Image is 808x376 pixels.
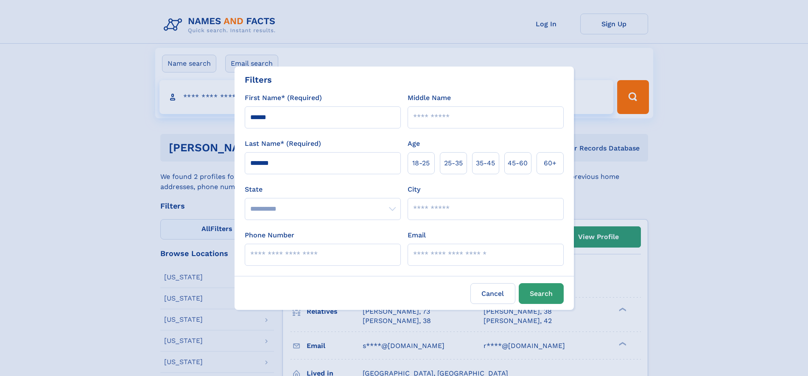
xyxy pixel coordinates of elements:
span: 60+ [544,158,556,168]
label: Last Name* (Required) [245,139,321,149]
label: First Name* (Required) [245,93,322,103]
div: Filters [245,73,272,86]
label: Age [408,139,420,149]
span: 35‑45 [476,158,495,168]
label: Email [408,230,426,240]
span: 18‑25 [412,158,430,168]
label: State [245,184,401,195]
span: 25‑35 [444,158,463,168]
span: 45‑60 [508,158,528,168]
label: City [408,184,420,195]
label: Phone Number [245,230,294,240]
label: Middle Name [408,93,451,103]
label: Cancel [470,283,515,304]
button: Search [519,283,564,304]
